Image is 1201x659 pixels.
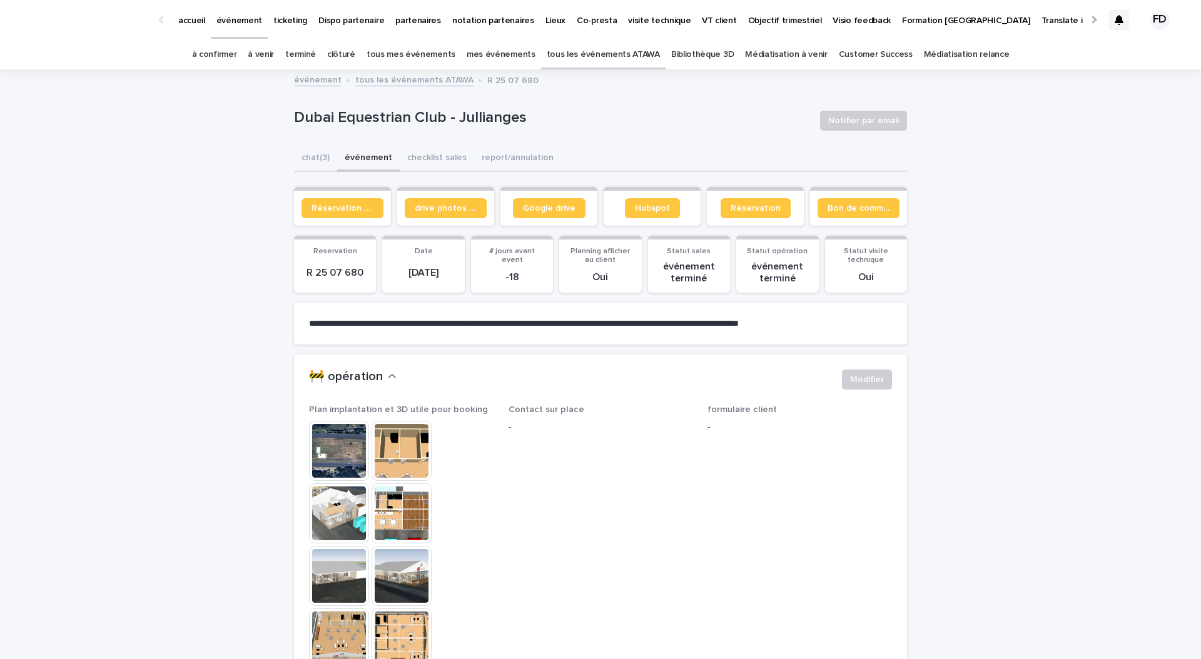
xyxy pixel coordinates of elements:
[656,261,722,284] p: événement terminé
[731,204,781,213] span: Réservation
[842,370,892,390] button: Modifier
[820,111,907,131] button: Notifier par email
[839,40,913,69] a: Customer Success
[818,198,899,218] a: Bon de commande
[828,204,889,213] span: Bon de commande
[667,248,711,255] span: Statut sales
[513,198,585,218] a: Google drive
[828,114,899,127] span: Notifier par email
[302,198,383,218] a: Réservation client
[744,261,811,284] p: événement terminé
[248,40,274,69] a: à venir
[833,271,899,283] p: Oui
[294,72,342,86] a: événement
[309,370,383,385] h2: 🚧 opération
[547,40,660,69] a: tous les événements ATAWA
[523,204,575,213] span: Google drive
[625,198,680,218] a: Hubspot
[327,40,355,69] a: clôturé
[635,204,670,213] span: Hubspot
[294,146,337,172] button: chat (3)
[337,146,400,172] button: événement
[302,267,368,279] p: R 25 07 680
[415,204,477,213] span: drive photos coordinateur
[487,73,539,86] p: R 25 07 680
[567,271,634,283] p: Oui
[313,248,357,255] span: Reservation
[844,248,888,264] span: Statut visite technique
[390,267,457,279] p: [DATE]
[721,198,791,218] a: Réservation
[367,40,455,69] a: tous mes événements
[924,40,1010,69] a: Médiatisation relance
[25,8,146,33] img: Ls34BcGeRexTGTNfXpUC
[509,405,584,414] span: Contact sur place
[489,248,535,264] span: # jours avant event
[850,373,884,386] span: Modifier
[400,146,474,172] button: checklist sales
[747,248,808,255] span: Statut opération
[671,40,734,69] a: Bibliothèque 3D
[479,271,545,283] p: -18
[192,40,237,69] a: à confirmer
[570,248,630,264] span: Planning afficher au client
[309,370,397,385] button: 🚧 opération
[355,72,474,86] a: tous les événements ATAWA
[294,109,810,127] p: Dubai Equestrian Club - Jullianges
[707,405,777,414] span: formulaire client
[405,198,487,218] a: drive photos coordinateur
[707,421,892,434] p: -
[285,40,316,69] a: terminé
[509,421,693,434] p: -
[309,405,488,414] span: Plan implantation et 3D utile pour booking
[312,204,373,213] span: Réservation client
[745,40,828,69] a: Médiatisation à venir
[1150,10,1170,30] div: FD
[467,40,535,69] a: mes événements
[474,146,561,172] button: report/annulation
[415,248,433,255] span: Date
